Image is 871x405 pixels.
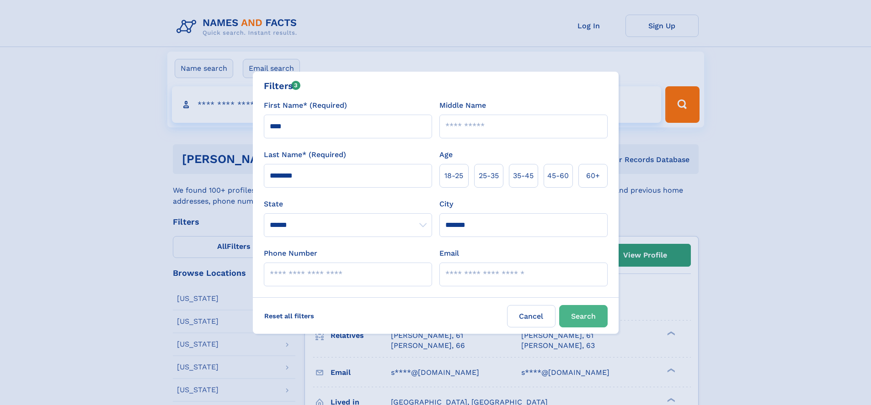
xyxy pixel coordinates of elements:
label: Reset all filters [258,305,320,327]
label: Email [439,248,459,259]
label: First Name* (Required) [264,100,347,111]
label: State [264,199,432,210]
div: Filters [264,79,301,93]
label: Last Name* (Required) [264,149,346,160]
span: 25‑35 [479,170,499,181]
span: 60+ [586,170,600,181]
span: 45‑60 [547,170,569,181]
span: 18‑25 [444,170,463,181]
span: 35‑45 [513,170,534,181]
label: Phone Number [264,248,317,259]
label: Middle Name [439,100,486,111]
label: Age [439,149,453,160]
label: City [439,199,453,210]
label: Cancel [507,305,556,327]
button: Search [559,305,608,327]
